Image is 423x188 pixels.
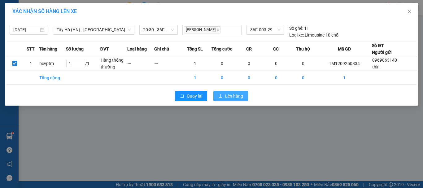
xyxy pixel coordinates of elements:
[225,93,243,99] span: Lên hàng
[127,46,147,52] span: Loại hàng
[290,71,317,85] td: 0
[154,46,169,52] span: Ghi chú
[250,25,281,34] span: 36F-003.29
[180,94,184,99] span: rollback
[289,32,338,38] div: Limousine 10 chỗ
[181,56,208,71] td: 1
[187,46,203,52] span: Tổng SL
[216,28,220,31] span: close
[372,58,397,63] span: 0969863140
[100,46,109,52] span: ĐVT
[66,46,84,52] span: Số lượng
[211,46,232,52] span: Tổng cước
[218,94,223,99] span: upload
[407,9,412,14] span: close
[317,71,372,85] td: 1
[48,11,132,17] strong: CÔNG TY TNHH VĨNH QUANG
[372,42,392,56] div: Số ĐT Người gửi
[63,33,77,37] span: Website
[12,8,77,14] span: XÁC NHẬN SỐ HÀNG LÊN XE
[127,56,154,71] td: ---
[213,91,248,101] button: uploadLên hàng
[289,25,303,32] span: Số ghế:
[273,46,279,52] span: CC
[372,64,380,69] span: thin
[289,32,304,38] span: Loại xe:
[338,46,351,52] span: Mã GD
[70,26,110,31] strong: Hotline : 0889 23 23 23
[100,56,127,71] td: Hàng thông thường
[236,56,263,71] td: 0
[63,32,118,38] strong: : [DOMAIN_NAME]
[13,26,39,33] input: 12/09/2025
[401,3,418,20] button: Close
[27,46,35,52] span: STT
[23,56,39,71] td: 1
[236,71,263,85] td: 0
[57,25,131,34] span: Tây Hồ (HN) - Thanh Hóa
[39,71,66,85] td: Tổng cộng
[263,56,290,71] td: 0
[184,26,220,33] span: [PERSON_NAME]
[143,25,174,34] span: 20:30 - 36F-003.29
[7,10,36,39] img: logo
[263,71,290,85] td: 0
[246,46,252,52] span: CR
[65,18,115,25] strong: PHIẾU GỬI HÀNG
[296,46,310,52] span: Thu hộ
[208,71,235,85] td: 0
[208,56,235,71] td: 0
[154,56,181,71] td: ---
[317,56,372,71] td: TM1209250834
[175,91,207,101] button: rollbackQuay lại
[39,46,57,52] span: Tên hàng
[290,56,317,71] td: 0
[39,56,66,71] td: bcvptm
[289,25,309,32] div: 11
[181,71,208,85] td: 1
[127,28,131,32] span: down
[66,56,100,71] td: / 1
[187,93,202,99] span: Quay lại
